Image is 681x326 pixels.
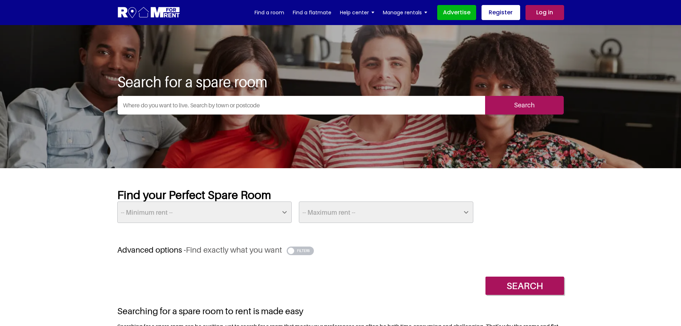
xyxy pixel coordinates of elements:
[117,6,181,19] img: Logo for Room for Rent, featuring a welcoming design with a house icon and modern typography
[117,188,271,201] strong: Find your Perfect Spare Room
[485,277,564,295] input: Search
[117,306,564,316] h2: Searching for a spare room to rent is made easy
[383,7,427,18] a: Manage rentals
[117,245,564,255] h3: Advanced options -
[118,96,485,115] input: Where do you want to live. Search by town or postcode
[485,96,564,115] input: Search
[255,7,284,18] a: Find a room
[482,5,520,20] a: Register
[293,7,331,18] a: Find a flatmate
[186,245,282,254] span: Find exactly what you want
[117,73,564,90] h1: Search for a spare room
[340,7,374,18] a: Help center
[437,5,476,20] a: Advertise
[525,5,564,20] a: Log in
